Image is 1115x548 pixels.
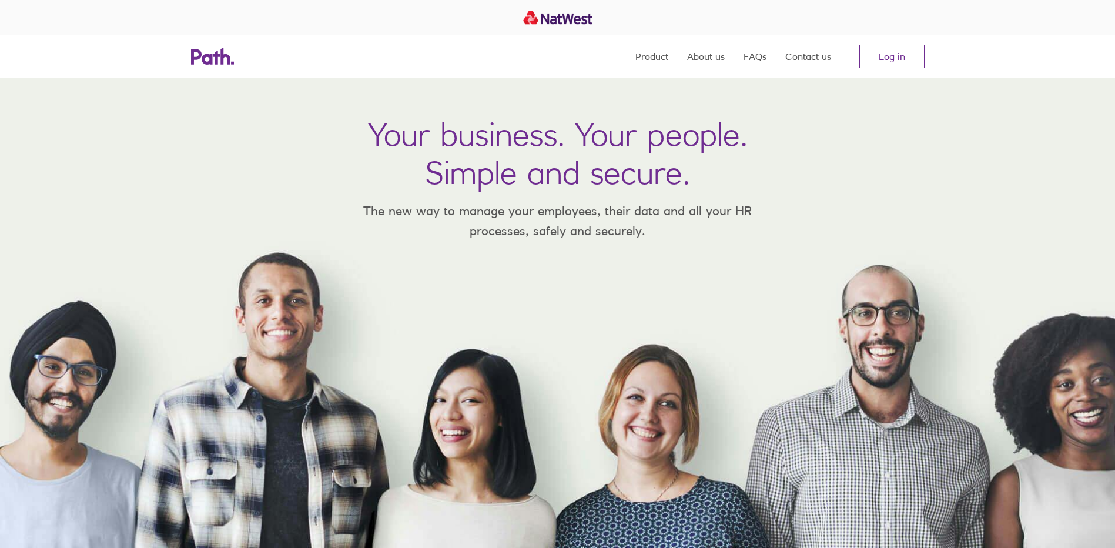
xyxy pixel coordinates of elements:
a: Log in [859,45,925,68]
a: About us [687,35,725,78]
h1: Your business. Your people. Simple and secure. [368,115,748,192]
a: FAQs [744,35,766,78]
a: Product [635,35,668,78]
p: The new way to manage your employees, their data and all your HR processes, safely and securely. [346,201,769,240]
a: Contact us [785,35,831,78]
